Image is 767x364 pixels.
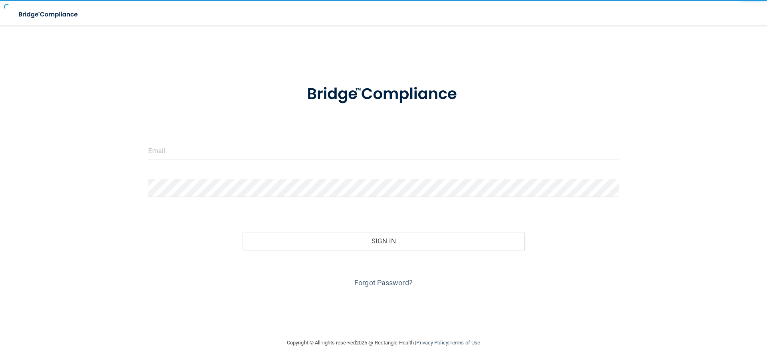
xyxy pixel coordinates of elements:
div: Copyright © All rights reserved 2025 @ Rectangle Health | | [238,330,529,356]
button: Sign In [242,232,525,250]
input: Email [148,141,619,159]
a: Privacy Policy [416,340,448,346]
a: Forgot Password? [354,278,413,287]
a: Terms of Use [449,340,480,346]
img: bridge_compliance_login_screen.278c3ca4.svg [290,74,477,115]
img: bridge_compliance_login_screen.278c3ca4.svg [12,6,85,23]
